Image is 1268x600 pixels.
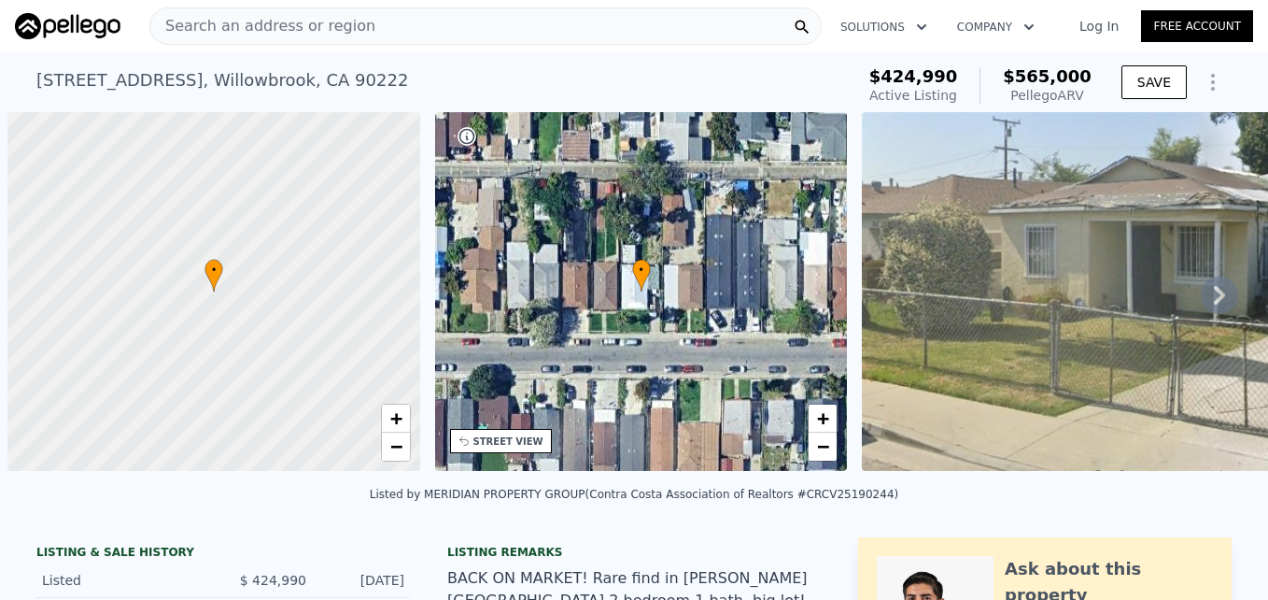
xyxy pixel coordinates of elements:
div: Listed [42,571,208,590]
button: SAVE [1121,65,1187,99]
div: Listing remarks [447,545,821,560]
div: Pellego ARV [1003,86,1092,105]
img: Pellego [15,13,120,39]
div: • [204,259,223,292]
span: $424,990 [869,66,958,86]
span: • [632,262,651,279]
span: + [389,407,402,430]
div: [DATE] [321,571,404,590]
span: $565,000 [1003,66,1092,86]
a: Zoom out [809,433,837,461]
span: + [817,407,829,430]
a: Log In [1057,17,1141,36]
span: − [817,435,829,458]
button: Solutions [825,10,942,44]
span: • [204,262,223,279]
span: Search an address or region [150,15,375,37]
span: $ 424,990 [240,573,306,588]
a: Free Account [1141,10,1253,42]
div: Listed by MERIDIAN PROPERTY GROUP (Contra Costa Association of Realtors #CRCV25190244) [370,488,898,501]
button: Show Options [1194,64,1232,101]
a: Zoom in [809,405,837,433]
a: Zoom in [382,405,410,433]
div: [STREET_ADDRESS] , Willowbrook , CA 90222 [36,67,408,93]
span: − [389,435,402,458]
a: Zoom out [382,433,410,461]
span: Active Listing [869,88,957,103]
button: Company [942,10,1050,44]
div: • [632,259,651,292]
div: LISTING & SALE HISTORY [36,545,410,564]
div: STREET VIEW [473,435,543,449]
